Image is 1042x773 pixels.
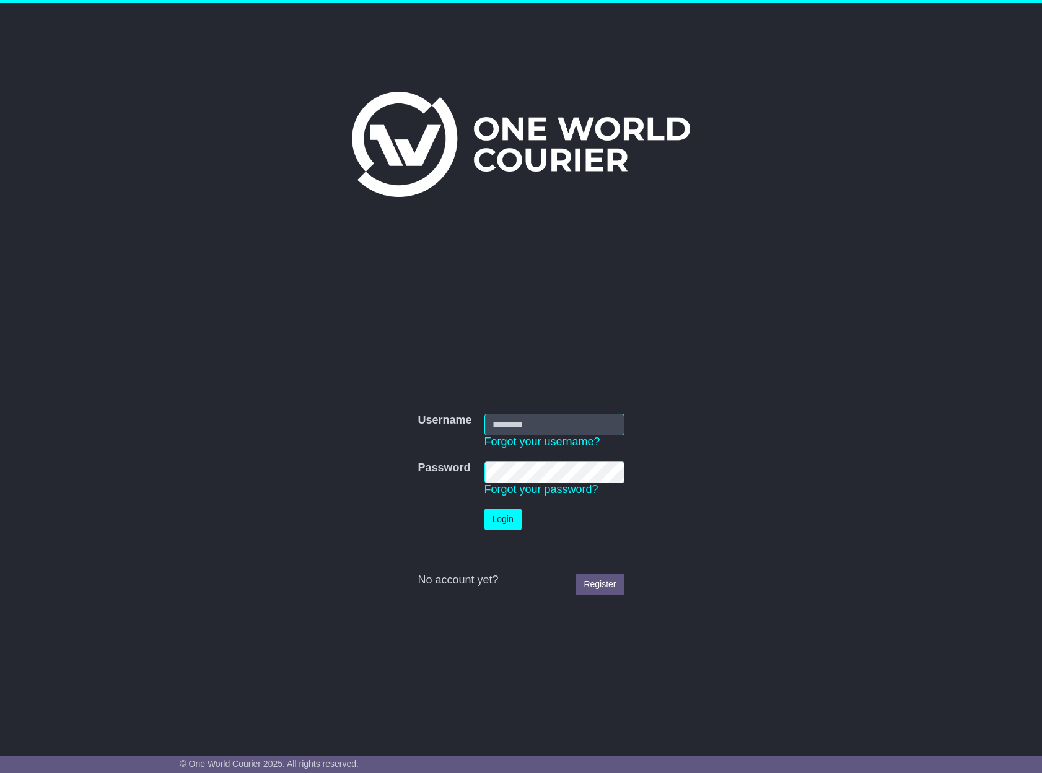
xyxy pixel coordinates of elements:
[418,414,471,427] label: Username
[418,461,470,475] label: Password
[180,759,359,769] span: © One World Courier 2025. All rights reserved.
[352,92,690,197] img: One World
[484,435,600,448] a: Forgot your username?
[418,574,624,587] div: No account yet?
[484,509,522,530] button: Login
[576,574,624,595] a: Register
[484,483,598,496] a: Forgot your password?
